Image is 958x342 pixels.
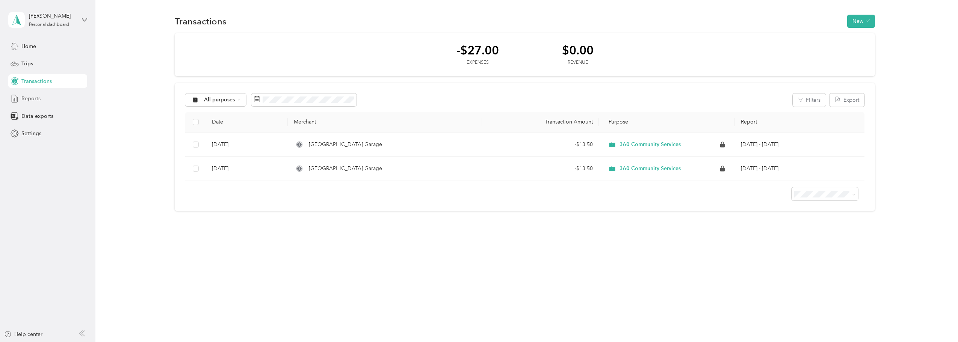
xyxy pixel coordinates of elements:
[29,12,76,20] div: [PERSON_NAME]
[204,97,235,102] span: All purposes
[735,112,864,133] th: Report
[21,60,33,68] span: Trips
[175,17,227,25] h1: Transactions
[4,330,42,338] button: Help center
[21,42,36,50] span: Home
[847,15,875,28] button: New
[916,300,958,342] iframe: Everlance-gr Chat Button Frame
[21,112,53,120] span: Data exports
[29,23,69,27] div: Personal dashboard
[309,140,382,149] span: [GEOGRAPHIC_DATA] Garage
[456,59,499,66] div: Expenses
[21,130,41,137] span: Settings
[206,157,287,181] td: [DATE]
[206,133,287,157] td: [DATE]
[735,133,864,157] td: Mar 1 - 31, 2025
[830,93,864,107] button: Export
[206,112,287,133] th: Date
[482,112,599,133] th: Transaction Amount
[605,119,629,125] span: Purpose
[488,140,593,149] div: - $13.50
[21,95,41,102] span: Reports
[288,112,482,133] th: Merchant
[793,93,826,107] button: Filters
[620,165,681,172] span: 360 Community Services
[562,44,594,57] div: $0.00
[309,164,382,173] span: [GEOGRAPHIC_DATA] Garage
[735,157,864,181] td: Mar 1 - 31, 2025
[562,59,594,66] div: Revenue
[456,44,499,57] div: -$27.00
[620,141,681,148] span: 360 Community Services
[21,77,52,85] span: Transactions
[488,164,593,173] div: - $13.50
